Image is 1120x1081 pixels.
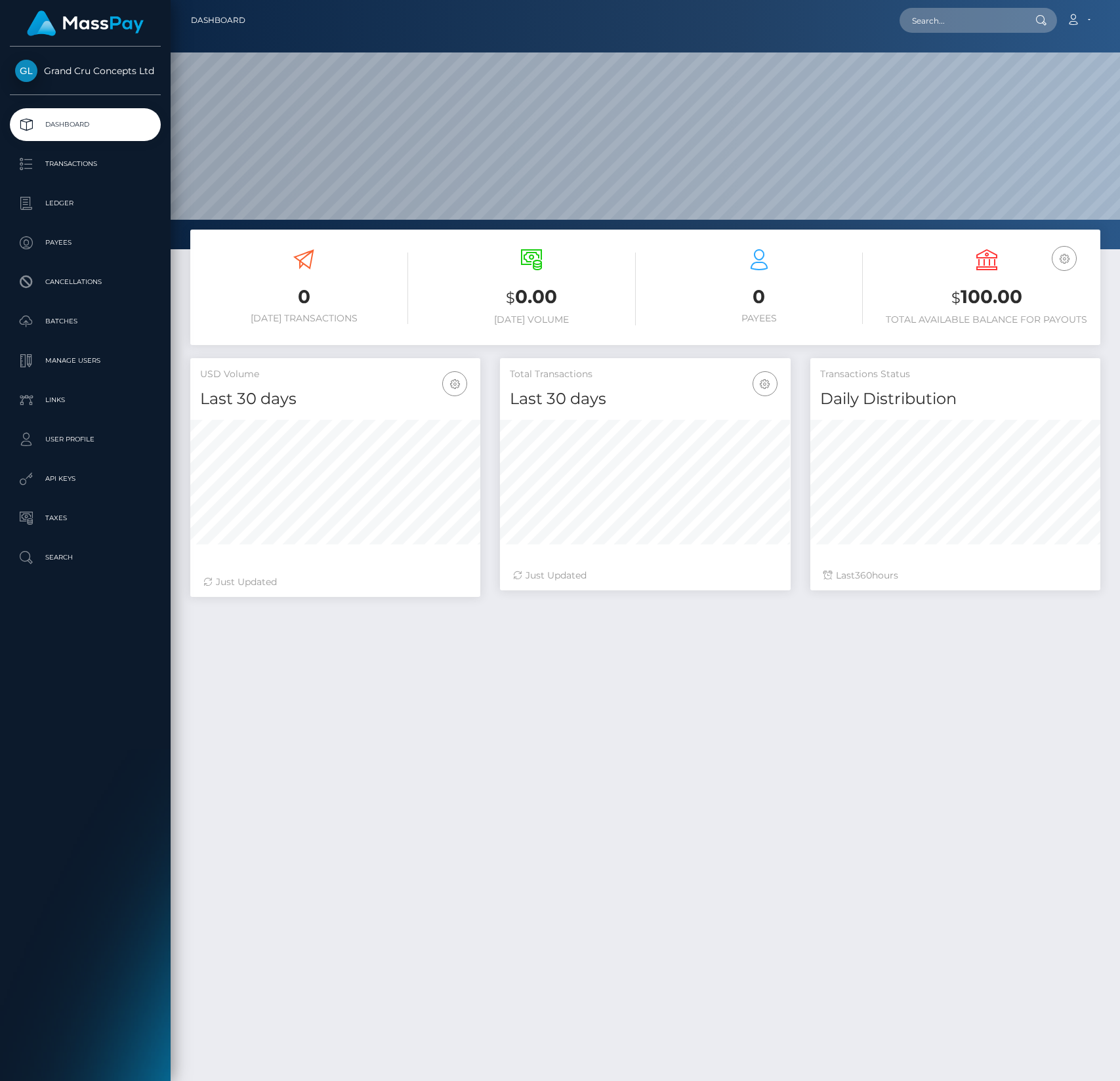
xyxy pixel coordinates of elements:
p: Ledger [15,194,156,213]
a: User Profile [10,423,161,456]
img: Grand Cru Concepts Ltd [15,60,37,82]
a: Links [10,384,161,417]
h3: 0 [655,284,863,310]
span: Grand Cru Concepts Ltd [10,65,161,77]
a: Manage Users [10,344,161,377]
small: $ [951,289,961,307]
p: Cancellations [15,272,156,292]
p: Search [15,548,156,567]
h4: Last 30 days [510,388,780,411]
h6: [DATE] Volume [428,314,636,325]
a: Payees [10,226,161,259]
a: API Keys [10,462,161,495]
a: Batches [10,305,161,338]
p: Manage Users [15,351,156,371]
a: Taxes [10,502,161,535]
a: Dashboard [191,7,245,34]
p: Batches [15,312,156,331]
h6: Payees [655,313,863,324]
div: Just Updated [203,575,467,589]
h4: Daily Distribution [820,388,1090,411]
small: $ [506,289,515,307]
p: Transactions [15,154,156,174]
div: Just Updated [513,569,777,582]
p: API Keys [15,469,156,489]
h4: Last 30 days [200,388,470,411]
a: Search [10,541,161,574]
h3: 0 [200,284,408,310]
h3: 0.00 [428,284,636,311]
p: Payees [15,233,156,253]
h5: Transactions Status [820,368,1090,381]
p: Dashboard [15,115,156,134]
h3: 100.00 [882,284,1090,311]
p: Taxes [15,508,156,528]
input: Search... [900,8,1023,33]
h6: Total Available Balance for Payouts [882,314,1090,325]
a: Dashboard [10,108,161,141]
div: Last hours [823,569,1087,582]
span: 360 [855,569,872,581]
h5: Total Transactions [510,368,780,381]
p: User Profile [15,430,156,449]
a: Cancellations [10,266,161,298]
h5: USD Volume [200,368,470,381]
img: MassPay Logo [27,10,144,36]
a: Transactions [10,148,161,180]
h6: [DATE] Transactions [200,313,408,324]
a: Ledger [10,187,161,220]
p: Links [15,390,156,410]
